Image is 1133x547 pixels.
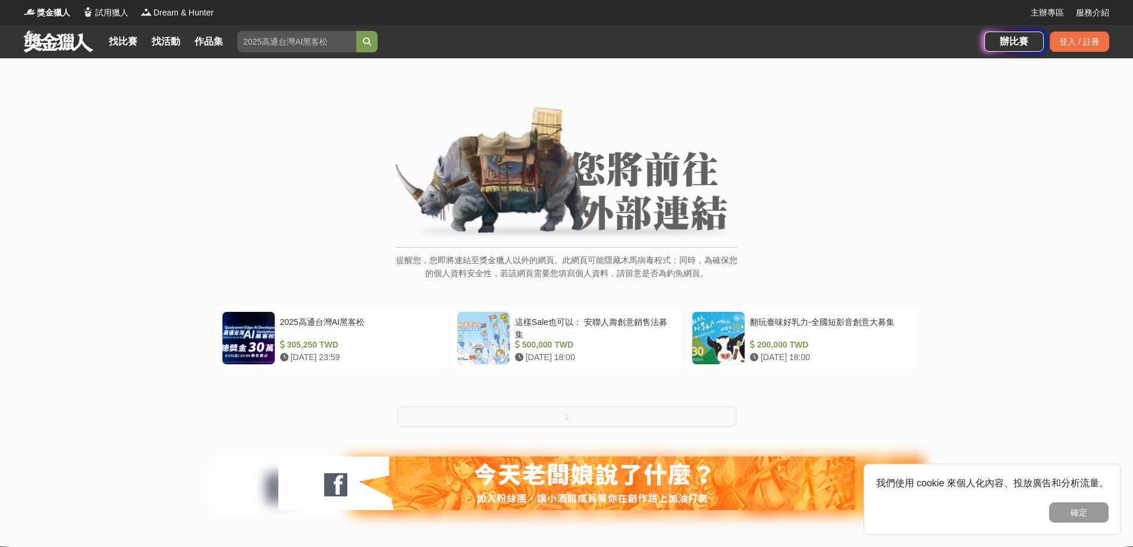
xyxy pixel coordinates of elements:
[280,339,437,351] div: 305,250 TWD
[147,33,185,50] a: 找活動
[515,339,671,351] div: 500,000 TWD
[24,6,36,18] img: Logo
[104,33,142,50] a: 找比賽
[82,6,94,18] img: Logo
[140,6,152,18] img: Logo
[750,351,906,364] div: [DATE] 18:00
[153,7,214,19] span: Dream & Hunter
[515,351,671,364] div: [DATE] 18:00
[37,7,70,19] span: 獎金獵人
[397,407,736,427] button: 1
[515,316,671,339] div: 這樣Sale也可以： 安聯人壽創意銷售法募集
[190,33,228,50] a: 作品集
[750,316,906,339] div: 翻玩臺味好乳力-全國短影音創意大募集
[750,339,906,351] div: 200,000 TWD
[237,31,356,52] input: 2025高通台灣AI黑客松
[686,305,917,371] a: 翻玩臺味好乳力-全國短影音創意大募集 200,000 TWD [DATE] 18:00
[280,351,437,364] div: [DATE] 23:59
[216,305,447,371] a: 2025高通台灣AI黑客松 305,250 TWD [DATE] 23:59
[1031,7,1064,19] a: 主辦專區
[396,107,737,241] img: External Link Banner
[396,254,737,292] p: 提醒您，您即將連結至獎金獵人以外的網頁。此網頁可能隱藏木馬病毒程式；同時，為確保您的個人資料安全性，若該網頁需要您填寫個人資料，請留意是否為釣魚網頁。
[1076,7,1109,19] a: 服務介紹
[280,316,437,339] div: 2025高通台灣AI黑客松
[278,457,855,510] img: 127fc932-0e2d-47dc-a7d9-3a4a18f96856.jpg
[82,7,128,19] a: Logo試用獵人
[24,7,70,19] a: Logo獎金獵人
[984,32,1044,52] a: 辦比賽
[1050,32,1109,52] div: 登入 / 註冊
[140,7,214,19] a: LogoDream & Hunter
[451,305,682,371] a: 這樣Sale也可以： 安聯人壽創意銷售法募集 500,000 TWD [DATE] 18:00
[95,7,128,19] span: 試用獵人
[1049,502,1109,523] button: 確定
[876,478,1109,488] span: 我們使用 cookie 來個人化內容、投放廣告和分析流量。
